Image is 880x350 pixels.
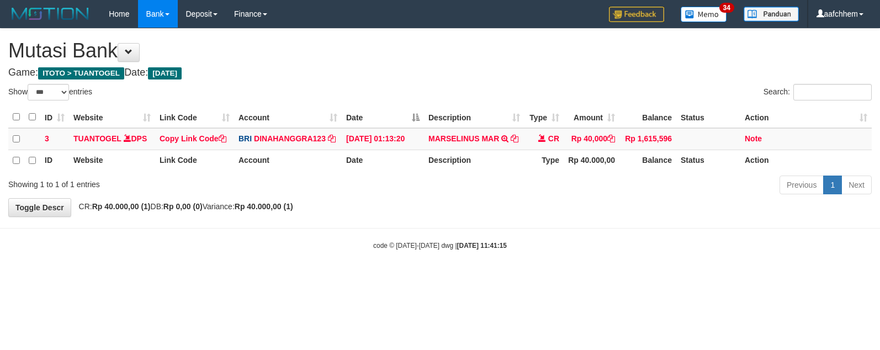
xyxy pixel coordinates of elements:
a: Copy Link Code [160,134,226,143]
span: ITOTO > TUANTOGEL [38,67,124,79]
small: code © [DATE]-[DATE] dwg | [373,242,507,250]
label: Show entries [8,84,92,100]
span: CR [548,134,559,143]
th: Website: activate to sort column ascending [69,107,155,128]
input: Search: [793,84,872,100]
a: Note [745,134,762,143]
span: CR: DB: Variance: [73,202,293,211]
th: Rp 40.000,00 [564,150,619,171]
th: Type: activate to sort column ascending [524,107,564,128]
th: Balance [619,107,676,128]
th: Account: activate to sort column ascending [234,107,342,128]
strong: [DATE] 11:41:15 [457,242,507,250]
td: [DATE] 01:13:20 [342,128,424,150]
th: Account [234,150,342,171]
a: Copy Rp 40,000 to clipboard [607,134,615,143]
a: 1 [823,176,842,194]
img: Feedback.jpg [609,7,664,22]
div: Showing 1 to 1 of 1 entries [8,174,358,190]
th: Type [524,150,564,171]
a: Toggle Descr [8,198,71,217]
th: Date [342,150,424,171]
h4: Game: Date: [8,67,872,78]
span: BRI [238,134,252,143]
a: Previous [780,176,824,194]
th: Link Code: activate to sort column ascending [155,107,234,128]
td: Rp 40,000 [564,128,619,150]
a: Copy DINAHANGGRA123 to clipboard [328,134,336,143]
strong: Rp 40.000,00 (1) [235,202,293,211]
th: Action: activate to sort column ascending [740,107,872,128]
td: Rp 1,615,596 [619,128,676,150]
span: 34 [719,3,734,13]
a: TUANTOGEL [73,134,121,143]
th: ID: activate to sort column ascending [40,107,69,128]
th: Description: activate to sort column ascending [424,107,524,128]
td: DPS [69,128,155,150]
img: Button%20Memo.svg [681,7,727,22]
strong: Rp 40.000,00 (1) [92,202,151,211]
select: Showentries [28,84,69,100]
span: 3 [45,134,49,143]
th: ID [40,150,69,171]
th: Status [676,107,740,128]
th: Status [676,150,740,171]
strong: Rp 0,00 (0) [163,202,203,211]
th: Amount: activate to sort column ascending [564,107,619,128]
th: Action [740,150,872,171]
img: MOTION_logo.png [8,6,92,22]
a: MARSELINUS MAR [428,134,499,143]
label: Search: [764,84,872,100]
th: Date: activate to sort column descending [342,107,424,128]
th: Description [424,150,524,171]
a: DINAHANGGRA123 [254,134,326,143]
a: Next [841,176,872,194]
img: panduan.png [744,7,799,22]
a: Copy MARSELINUS MAR to clipboard [511,134,518,143]
th: Link Code [155,150,234,171]
th: Balance [619,150,676,171]
h1: Mutasi Bank [8,40,872,62]
th: Website [69,150,155,171]
span: [DATE] [148,67,182,79]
